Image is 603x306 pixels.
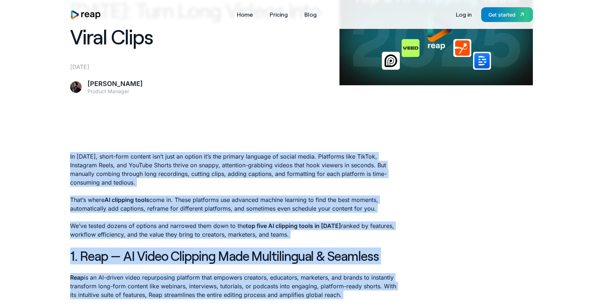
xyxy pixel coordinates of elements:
[481,7,533,22] a: Get started
[104,196,149,203] strong: AI clipping tools
[452,9,475,20] a: Log in
[70,273,397,299] p: is an AI-driven video repurposing platform that empowers creators, educators, marketers, and bran...
[70,195,397,213] p: That’s where come in. These platforms use advanced machine learning to find the best moments, aut...
[70,221,397,239] p: We’ve tested dozens of options and narrowed them down to the ranked by features, workflow efficie...
[301,9,320,20] a: Blog
[70,10,101,20] img: reap logo
[70,247,397,264] h2: 1. Reap — AI Video Clipping Made Multilingual & Seamless
[246,222,341,229] strong: top five AI clipping tools in [DATE]
[87,80,143,88] div: [PERSON_NAME]
[233,9,257,20] a: Home
[70,152,397,187] p: In [DATE], short-form content isn’t just an option it’s the primary language of social media. Pla...
[488,11,516,18] div: Get started
[70,274,84,281] strong: Reap
[87,88,143,95] div: Product Manager
[70,63,331,71] div: [DATE]
[266,9,291,20] a: Pricing
[70,10,101,20] a: home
